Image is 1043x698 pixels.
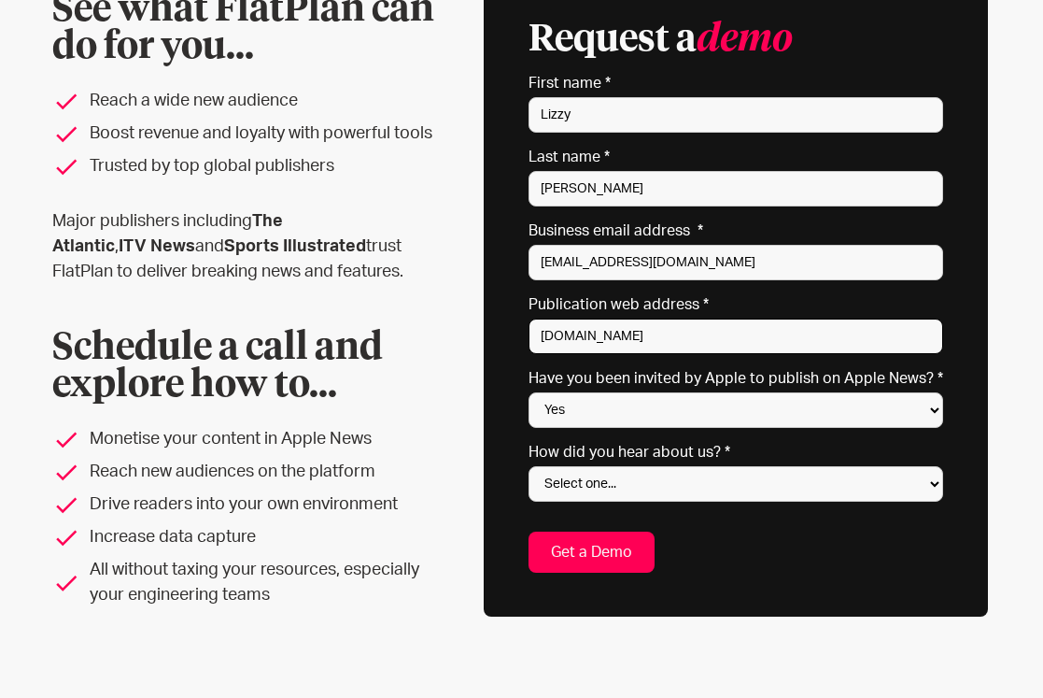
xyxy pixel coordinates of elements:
[52,121,435,147] li: Boost revenue and loyalty with powerful tools
[52,330,435,405] h2: Schedule a call and explore how to...
[52,209,435,285] p: Major publishers including , and trust FlatPlan to deliver breaking news and features.
[52,460,435,485] li: Reach new audiences on the platform
[119,238,195,255] strong: ITV News
[529,532,655,573] input: Get a Demo
[52,492,435,518] li: Drive readers into your own environment
[224,238,366,255] strong: Sports Illustrated
[52,558,435,608] li: All without taxing your resources, especially your engineering teams
[52,89,435,114] li: Reach a wide new audience
[52,525,435,550] li: Increase data capture
[529,21,943,573] form: Email Form
[697,21,793,59] em: demo
[529,221,943,240] label: Business email address *
[529,74,943,93] label: First name *
[529,369,943,388] label: Have you been invited by Apple to publish on Apple News? *
[529,21,793,59] h3: Request a
[52,427,435,452] li: Monetise your content in Apple News
[529,148,943,166] label: Last name *
[529,443,943,462] label: How did you hear about us? *
[52,154,435,179] li: Trusted by top global publishers
[529,295,943,314] label: Publication web address *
